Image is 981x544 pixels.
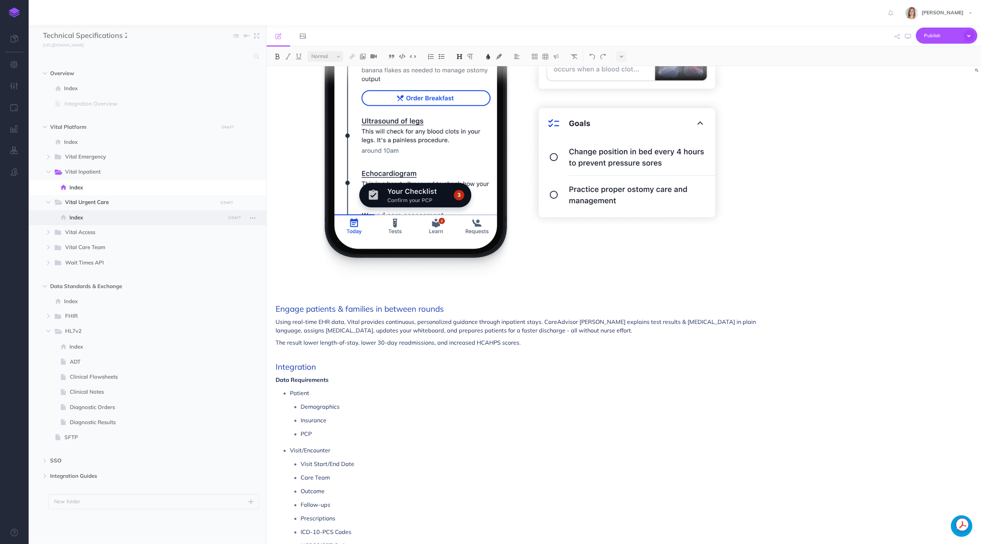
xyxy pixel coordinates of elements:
img: 80e56c4cd95d97013565149c583a4370.jpg [905,7,918,19]
span: Vital Access [65,228,213,237]
span: Vital Emergency [65,152,213,162]
span: PCP [301,430,312,437]
span: Publish [924,30,960,41]
span: Visit/Encounter [290,447,330,454]
img: Redo [600,54,606,59]
img: Add video button [370,54,377,59]
img: Create table button [542,54,549,59]
span: Engage patients & families in between rounds [276,303,444,314]
span: Clinical Notes [70,388,223,396]
button: DRAFT [226,214,244,222]
small: DRAFT [222,125,234,130]
span: Outcome [301,487,325,495]
img: Blockquote button [388,54,395,59]
span: Index [64,138,223,146]
button: New folder [48,494,259,509]
span: Index [69,213,223,222]
span: Integration Overview [64,99,223,108]
span: Diagnostic Results [70,418,223,427]
img: Undo [589,54,596,59]
button: DRAFT [219,123,237,131]
input: Search [43,50,250,63]
span: Data Standards & Exchange [50,282,214,291]
img: Callout dropdown menu button [553,54,559,59]
img: Headings dropdown button [456,54,463,59]
small: DRAFT [229,215,241,220]
span: Integration [276,361,316,372]
img: logo-mark.svg [9,8,20,18]
span: Vital Inpatient [65,167,213,177]
small: DRAFT [220,200,233,205]
img: Code block button [399,54,405,59]
span: Overview [50,69,214,78]
span: FHIR [65,312,213,321]
span: Clinical Flowsheets [70,373,223,381]
p: New folder [54,497,81,505]
span: SSO [50,456,214,465]
span: Index [69,343,223,351]
span: Visit Start/End Date [301,460,354,467]
span: Index [64,84,223,93]
span: Integration Guides [50,472,214,480]
span: Vital Care Team [65,243,213,252]
span: [PERSON_NAME] [918,9,967,16]
span: ADT [70,358,223,366]
input: Documentation Name [43,30,127,41]
img: Ordered list button [428,54,434,59]
span: Follow-ups [301,501,330,508]
span: Insurance [301,417,326,424]
span: The result lower length-of-stay, lower 30-day readmissions, and increased HCAHPS scores. [276,339,521,346]
span: Index [64,297,223,306]
img: Text background color button [496,54,502,59]
a: Open chat [951,515,972,537]
span: Wait Times API [65,258,213,268]
span: Demographics [301,403,340,410]
span: Vital Urgent Care [65,198,213,207]
button: DRAFT [218,199,236,207]
span: Index [69,183,223,192]
span: Diagnostic Orders [70,403,223,412]
img: Link button [349,54,355,59]
img: Underline button [296,54,302,59]
span: Using real-time EHR data, Vital provides continuous, personalized guidance through inpatient stay... [276,318,757,334]
img: Alignment dropdown menu button [514,54,520,59]
small: [URL][DOMAIN_NAME] [43,43,84,48]
img: Clear styles button [571,54,577,59]
a: [URL][DOMAIN_NAME] [29,41,91,48]
span: SFTP [64,433,223,442]
span: Prescriptions [301,515,335,522]
span: Care Team [301,474,330,481]
img: Bold button [274,54,281,59]
img: Unordered list button [438,54,445,59]
img: Text color button [485,54,491,59]
span: ICD-10-PCS Codes [301,528,351,535]
span: Data Requirements [276,376,329,383]
span: Vital Platform [50,123,214,131]
span: HL7v2 [65,327,213,336]
img: Paragraph button [467,54,473,59]
img: Inline code button [410,54,416,59]
span: Patient [290,389,309,397]
img: Italic button [285,54,291,59]
button: Publish [916,28,977,44]
img: Add image button [360,54,366,59]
